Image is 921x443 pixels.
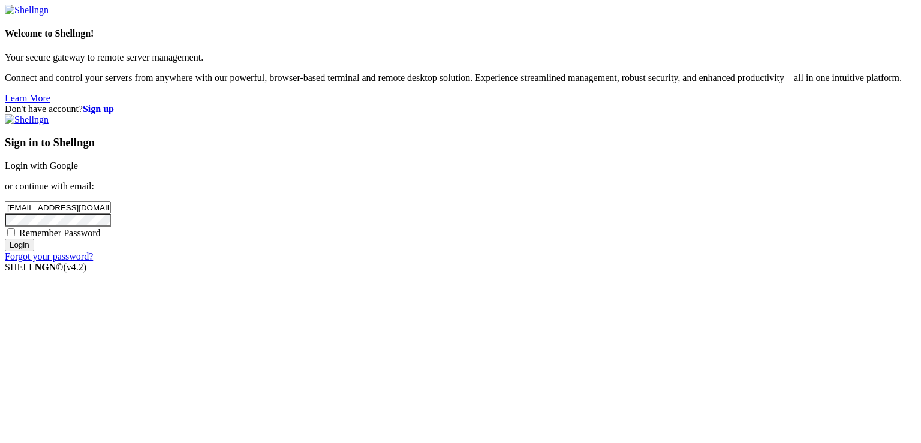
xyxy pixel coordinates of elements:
h3: Sign in to Shellngn [5,136,916,149]
h4: Welcome to Shellngn! [5,28,916,39]
img: Shellngn [5,114,49,125]
a: Login with Google [5,161,78,171]
a: Sign up [83,104,114,114]
span: 4.2.0 [64,262,87,272]
p: or continue with email: [5,181,916,192]
input: Email address [5,201,111,214]
div: Don't have account? [5,104,916,114]
span: Remember Password [19,228,101,238]
img: Shellngn [5,5,49,16]
span: SHELL © [5,262,86,272]
p: Connect and control your servers from anywhere with our powerful, browser-based terminal and remo... [5,73,916,83]
input: Remember Password [7,228,15,236]
a: Forgot your password? [5,251,93,261]
b: NGN [35,262,56,272]
p: Your secure gateway to remote server management. [5,52,916,63]
a: Learn More [5,93,50,103]
input: Login [5,239,34,251]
